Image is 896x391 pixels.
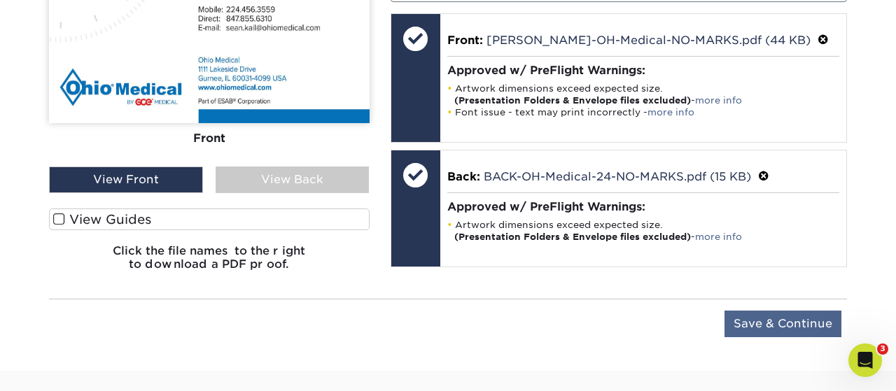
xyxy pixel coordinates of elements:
[454,232,691,242] strong: (Presentation Folders & Envelope files excluded)
[486,34,811,47] a: [PERSON_NAME]-OH-Medical-NO-MARKS.pdf (44 KB)
[877,343,888,355] span: 3
[724,311,841,337] input: Save & Continue
[695,95,742,106] a: more info
[49,166,203,193] div: View Front
[447,83,840,106] li: Artwork dimensions exceed expected size. -
[695,232,742,242] a: more info
[447,64,840,77] h4: Approved w/ PreFlight Warnings:
[49,208,370,230] label: View Guides
[216,166,370,193] div: View Back
[49,244,370,282] h6: Click the file names to the right to download a PDF proof.
[647,107,694,118] a: more info
[447,106,840,118] li: Font issue - text may print incorrectly -
[49,123,370,154] div: Front
[484,170,751,183] a: BACK-OH-Medical-24-NO-MARKS.pdf (15 KB)
[454,95,691,106] strong: (Presentation Folders & Envelope files excluded)
[447,170,480,183] span: Back:
[447,200,840,213] h4: Approved w/ PreFlight Warnings:
[447,219,840,243] li: Artwork dimensions exceed expected size. -
[848,343,882,377] iframe: Intercom live chat
[447,34,483,47] span: Front:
